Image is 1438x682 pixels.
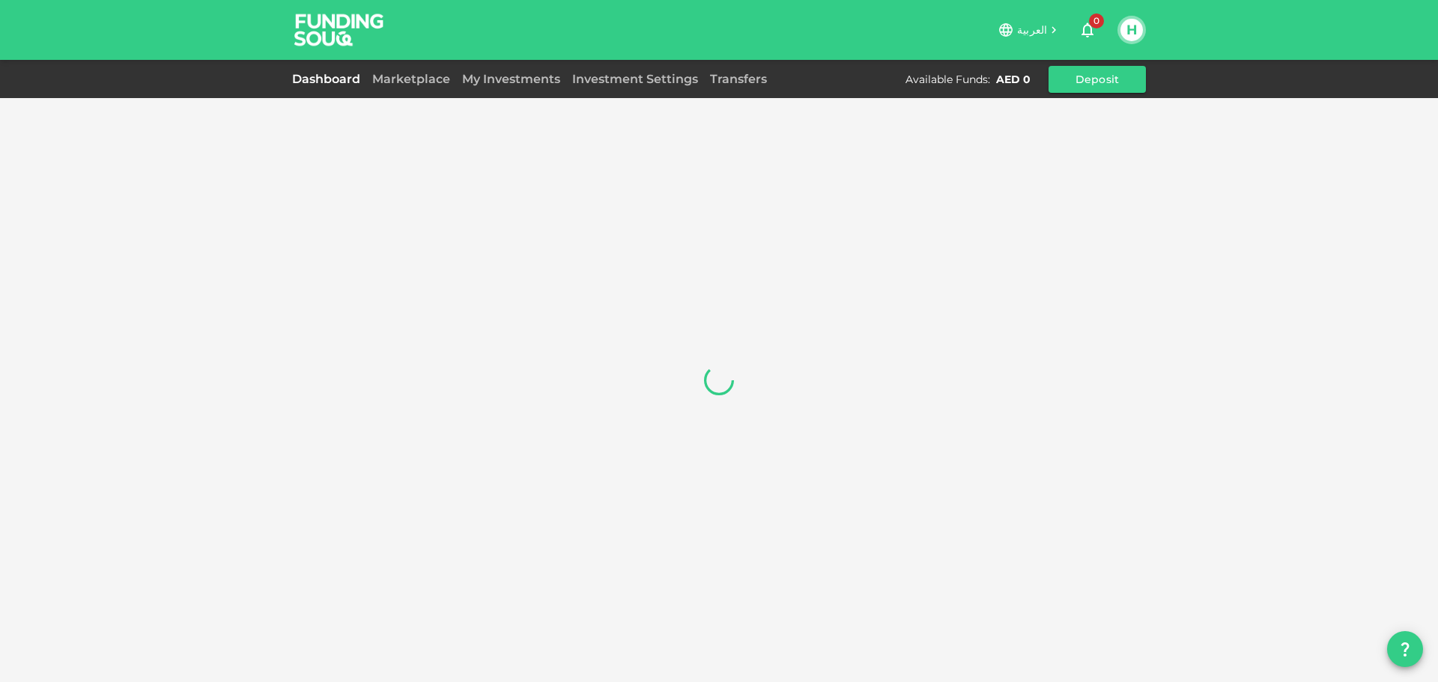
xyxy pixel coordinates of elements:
button: Deposit [1049,66,1146,93]
div: Available Funds : [905,72,990,87]
a: Marketplace [366,72,456,86]
span: العربية [1017,23,1047,37]
a: Investment Settings [566,72,704,86]
div: AED 0 [996,72,1031,87]
button: H [1120,19,1143,41]
span: 0 [1089,13,1104,28]
button: question [1387,631,1423,667]
a: Dashboard [292,72,366,86]
a: Transfers [704,72,773,86]
a: My Investments [456,72,566,86]
button: 0 [1073,15,1102,45]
